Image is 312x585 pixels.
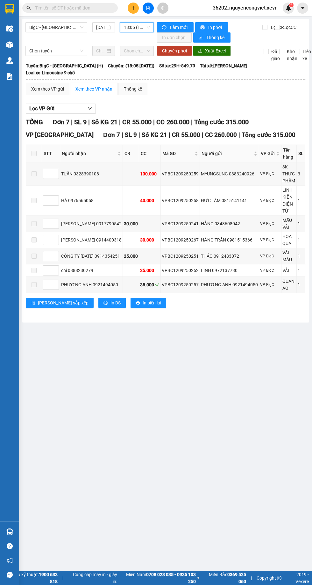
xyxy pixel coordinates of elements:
[160,6,165,10] span: aim
[227,572,246,584] strong: 0369 525 060
[26,6,31,10] span: search
[259,264,281,277] td: VP BigC
[61,220,122,227] div: [PERSON_NAME] 0917790542
[153,118,155,126] span: |
[139,145,161,162] th: CC
[289,3,294,7] sup: 2
[200,62,247,69] span: Tài xế: [PERSON_NAME]
[146,6,150,10] span: file-add
[282,163,295,184] div: 3K THỰC PHẨM
[202,131,203,139] span: |
[282,267,295,274] div: VẢI
[161,186,200,216] td: VPBC1209250258
[259,186,281,216] td: VP BigC
[282,187,295,214] div: LINH KIỆN ĐIỆN TỬ
[128,3,139,14] button: plus
[172,131,200,139] span: CR 55.000
[161,216,200,232] td: VPBC1209250241
[26,104,96,114] button: Lọc VP Gửi
[61,281,122,288] div: PHƯƠNG ANH 0921494050
[6,57,13,64] img: warehouse-icon
[282,217,295,231] div: MẪU VẢI
[108,62,154,69] span: Chuyến: (18:05 [DATE])
[140,281,160,288] div: 35.000
[208,24,223,31] span: In phơi
[197,577,199,579] span: ⚪️
[238,131,240,139] span: |
[29,105,54,112] span: Lọc VP Gửi
[281,24,297,31] span: Lọc CC
[26,131,94,139] span: VP [GEOGRAPHIC_DATA]
[277,576,281,580] span: copyright
[122,131,123,139] span: |
[161,162,200,186] td: VPBC1209250259
[260,221,280,227] div: VP BigC
[169,131,170,139] span: |
[96,47,105,54] input: Chọn ngày
[87,106,92,111] span: down
[286,5,291,11] img: icon-new-feature
[31,301,35,306] span: sort-ascending
[201,267,258,274] div: LINH 0972137730
[98,298,126,308] button: printerIn DS
[298,170,304,177] div: 3
[259,216,281,232] td: VP BigC
[38,299,89,306] span: [PERSON_NAME] sắp xếp
[162,25,167,30] span: sync
[260,198,280,204] div: VP BigC
[298,281,304,288] div: 1
[123,145,139,162] th: CR
[53,118,69,126] span: Đơn 7
[124,220,138,227] div: 30.000
[198,35,204,40] span: bar-chart
[136,301,140,306] span: printer
[162,220,199,227] div: VPBC1209250241
[201,220,258,227] div: HẰNG 0348608042
[161,232,200,248] td: VPBC1209250267
[259,232,281,248] td: VP BigC
[29,46,83,56] span: Chọn tuyến
[198,49,202,54] span: download
[201,571,246,585] span: Miền Bắc
[260,253,280,259] div: VP BigC
[26,63,103,68] b: Tuyến: BigC - [GEOGRAPHIC_DATA] (H)
[91,118,117,126] span: Số KG 21
[61,267,122,274] div: chi 0888230279
[143,3,154,14] button: file-add
[140,170,160,177] div: 130.000
[42,145,60,162] th: STT
[96,24,105,31] input: 12/09/2025
[298,253,304,260] div: 1
[124,253,138,260] div: 25.000
[26,298,94,308] button: sort-ascending[PERSON_NAME] sắp xếp
[195,22,228,32] button: printerIn phơi
[284,48,300,62] span: Kho nhận
[162,267,199,274] div: VPBC1209250262
[71,118,73,126] span: |
[61,170,122,177] div: TUẤN 0328390108
[282,249,295,263] div: VẢI MẪU
[282,233,295,247] div: HOA QUẢ
[35,4,110,11] input: Tìm tên, số ĐT hoặc mã đơn
[140,236,160,243] div: 30.000
[159,62,195,69] span: Số xe: 29H-849.73
[260,282,280,288] div: VP BigC
[6,41,13,48] img: warehouse-icon
[61,253,122,260] div: CÔNG TY [DATE] 0914354251
[259,248,281,264] td: VP BigC
[146,572,196,584] strong: 0708 023 035 - 0935 103 250
[260,268,280,274] div: VP BigC
[261,150,275,157] span: VP Gửi
[140,197,160,204] div: 40.000
[62,575,63,582] span: |
[269,48,282,62] span: Đã giao
[68,571,117,585] span: Cung cấp máy in - giấy in:
[162,281,199,288] div: VPBC1209250257
[260,237,280,243] div: VP BigC
[124,46,150,56] span: Chọn chuyến
[162,253,199,260] div: VPBC1209250251
[260,171,280,177] div: VP BigC
[201,170,258,177] div: MYUNGSUNG 0383240926
[290,3,292,7] span: 2
[6,528,13,535] img: warehouse-icon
